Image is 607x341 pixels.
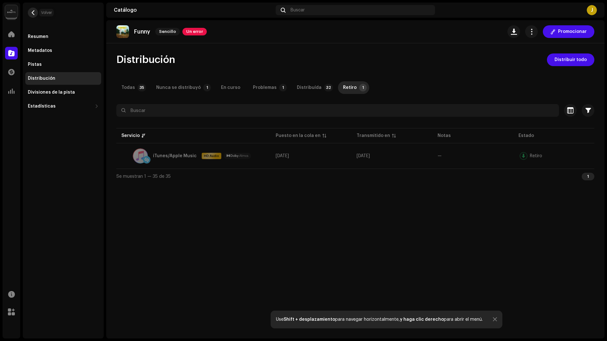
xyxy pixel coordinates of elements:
[221,81,240,94] div: En curso
[276,154,289,158] span: 9 may 2025
[343,81,357,94] div: Retiro
[253,81,277,94] div: Problemas
[28,90,75,95] div: Divisiones de la pista
[359,84,367,91] p-badge: 1
[182,28,207,35] span: Un error
[156,81,201,94] div: Nunca se distribuyó
[400,317,444,322] strong: y haga clic derecho
[530,154,542,158] div: Retiro
[116,174,171,179] span: Se muestran 1 — 35 de 35
[116,104,559,117] input: Buscar
[25,30,101,43] re-m-nav-item: Resumen
[357,133,390,139] div: Transmitido en
[25,86,101,99] re-m-nav-item: Divisiones de la pista
[543,25,594,38] button: Promocionar
[279,84,287,91] p-badge: 1
[138,84,146,91] p-badge: 35
[121,81,135,94] div: Todas
[28,34,48,39] div: Resumen
[276,133,321,139] div: Puesto en la cola en
[28,62,42,67] div: Pistas
[25,44,101,57] re-m-nav-item: Metadatos
[153,154,197,158] div: iTunes/Apple Music
[121,133,140,139] div: Servicio
[155,28,180,35] span: Sencillo
[276,317,483,322] div: Use para navegar horizontalmente, para abrir el menú.
[25,100,101,113] re-m-nav-dropdown: Estadísticas
[5,5,18,18] img: 02a7c2d3-3c89-4098-b12f-2ff2945c95ee
[203,84,211,91] p-badge: 1
[558,25,587,38] span: Promocionar
[28,76,55,81] div: Distribución
[582,173,594,180] div: 1
[357,154,370,158] span: 9 may 2025
[324,84,333,91] p-badge: 32
[555,53,587,66] span: Distribuir todo
[134,28,150,35] p: Funny
[28,104,56,109] div: Estadísticas
[116,53,175,66] span: Distribución
[25,58,101,71] re-m-nav-item: Pistas
[25,72,101,85] re-m-nav-item: Distribución
[28,48,52,53] div: Metadatos
[547,53,594,66] button: Distribuir todo
[297,81,322,94] div: Distribuída
[284,317,335,322] strong: Shift + desplazamiento
[116,25,129,38] img: 9841cf6b-2d62-4361-99bf-36d989b7a363
[587,5,597,15] div: J
[291,8,305,13] span: Buscar
[438,154,442,158] re-a-table-badge: —
[202,154,221,158] span: HD Audio
[114,8,273,13] div: Catálogo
